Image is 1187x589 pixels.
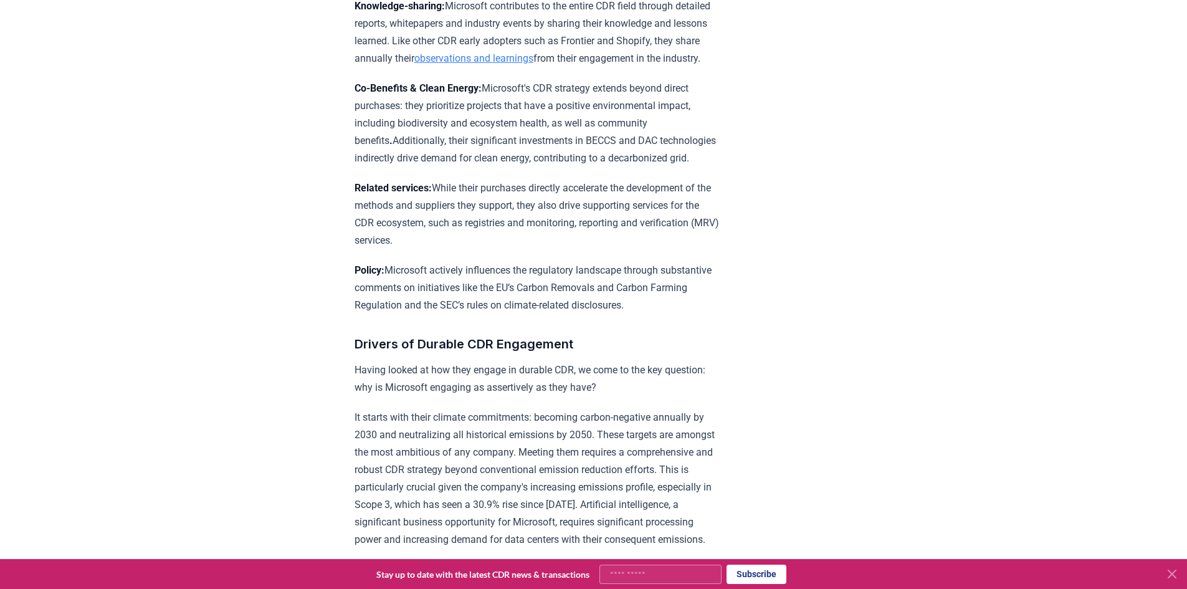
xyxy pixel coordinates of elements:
[389,135,393,146] strong: .
[355,182,432,194] strong: Related services:
[355,264,384,276] strong: Policy:
[355,262,719,314] p: Microsoft actively influences the regulatory landscape through substantive comments on initiative...
[355,362,719,396] p: Having looked at how they engage in durable CDR, we come to the key question: why is Microsoft en...
[355,409,719,548] p: It starts with their climate commitments: becoming carbon-negative annually by 2030 and neutraliz...
[355,82,482,94] strong: Co-Benefits & Clean Energy:
[355,180,719,249] p: While their purchases directly accelerate the development of the methods and suppliers they suppo...
[355,334,719,354] h3: Drivers of Durable CDR Engagement
[355,80,719,167] p: Microsoft's CDR strategy extends beyond direct purchases: they prioritize projects that have a po...
[414,52,533,64] a: observations and learnings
